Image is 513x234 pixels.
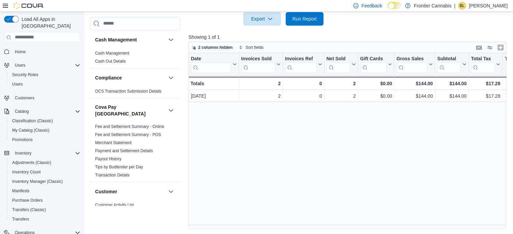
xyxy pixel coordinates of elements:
[95,59,126,64] a: Cash Out Details
[12,216,29,222] span: Transfers
[388,2,402,9] input: Dark Mode
[7,196,83,205] button: Purchase Orders
[19,16,80,29] span: Load All Apps in [GEOGRAPHIC_DATA]
[9,159,54,167] a: Adjustments (Classic)
[191,79,237,88] div: Totals
[12,198,43,203] span: Purchase Orders
[326,56,350,62] div: Net Sold
[396,56,427,73] div: Gross Sales
[1,61,83,70] button: Users
[198,45,233,50] span: 2 columns hidden
[12,179,63,184] span: Inventory Manager (Classic)
[9,136,35,144] a: Promotions
[95,132,161,137] span: Fee and Settlement Summary - POS
[437,56,461,73] div: Subtotal
[12,169,41,175] span: Inventory Count
[95,148,153,153] a: Payment and Settlement Details
[360,92,392,100] div: $0.00
[471,56,500,73] button: Total Tax
[396,56,433,73] button: Gross Sales
[90,87,180,98] div: Compliance
[361,2,382,9] span: Feedback
[7,70,83,79] button: Security Roles
[12,61,80,69] span: Users
[95,74,122,81] h3: Compliance
[95,132,161,137] a: Fee and Settlement Summary - POS
[236,43,266,52] button: Sort fields
[1,107,83,116] button: Catalog
[414,2,451,10] p: Frontier Cannabis
[191,56,237,73] button: Date
[326,92,356,100] div: 2
[7,205,83,214] button: Transfers (Classic)
[95,188,166,195] button: Customer
[458,2,466,10] div: Brionne Lavoie
[437,56,461,62] div: Subtotal
[95,36,137,43] h3: Cash Management
[326,79,355,88] div: 2
[7,186,83,196] button: Manifests
[12,94,37,102] a: Customers
[95,51,129,56] a: Cash Management
[90,49,180,68] div: Cash Management
[396,92,433,100] div: $144.00
[191,56,231,62] div: Date
[95,89,162,94] span: OCS Transaction Submission Details
[15,151,31,156] span: Inventory
[15,95,34,101] span: Customers
[12,137,33,142] span: Promotions
[9,71,41,79] a: Security Roles
[12,149,34,157] button: Inventory
[9,187,32,195] a: Manifests
[15,49,26,55] span: Home
[292,15,317,22] span: Run Report
[7,116,83,126] button: Classification (Classic)
[191,92,237,100] div: [DATE]
[95,124,164,129] a: Fee and Settlement Summary - Online
[9,196,80,204] span: Purchase Orders
[9,177,65,186] a: Inventory Manager (Classic)
[475,43,483,52] button: Keyboard shortcuts
[90,123,180,182] div: Cova Pay [GEOGRAPHIC_DATA]
[95,140,132,145] a: Merchant Statement
[437,79,466,88] div: $144.00
[95,140,132,145] span: Merchant Statement
[9,215,80,223] span: Transfers
[13,2,44,9] img: Cova
[360,56,387,73] div: Gift Card Sales
[471,79,500,88] div: $17.28
[95,156,121,162] span: Payout History
[360,79,392,88] div: $0.00
[241,79,281,88] div: 2
[454,2,455,10] p: |
[167,36,175,44] button: Cash Management
[471,56,495,73] div: Total Tax
[9,159,80,167] span: Adjustments (Classic)
[471,92,500,100] div: $17.28
[326,56,355,73] button: Net Sold
[9,206,80,214] span: Transfers (Classic)
[95,203,134,207] a: Customer Activity List
[396,56,427,62] div: Gross Sales
[95,36,166,43] button: Cash Management
[7,135,83,144] button: Promotions
[95,188,117,195] h3: Customer
[95,164,143,170] span: Tips by Budtender per Day
[189,34,510,40] p: Showing 1 of 1
[12,118,53,124] span: Classification (Classic)
[15,109,29,114] span: Catalog
[9,126,52,134] a: My Catalog (Classic)
[12,94,80,102] span: Customers
[1,148,83,158] button: Inventory
[9,80,80,88] span: Users
[9,71,80,79] span: Security Roles
[326,56,350,73] div: Net Sold
[12,188,29,194] span: Manifests
[191,56,231,73] div: Date
[396,79,433,88] div: $144.00
[95,104,166,117] h3: Cova Pay [GEOGRAPHIC_DATA]
[7,214,83,224] button: Transfers
[167,74,175,82] button: Compliance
